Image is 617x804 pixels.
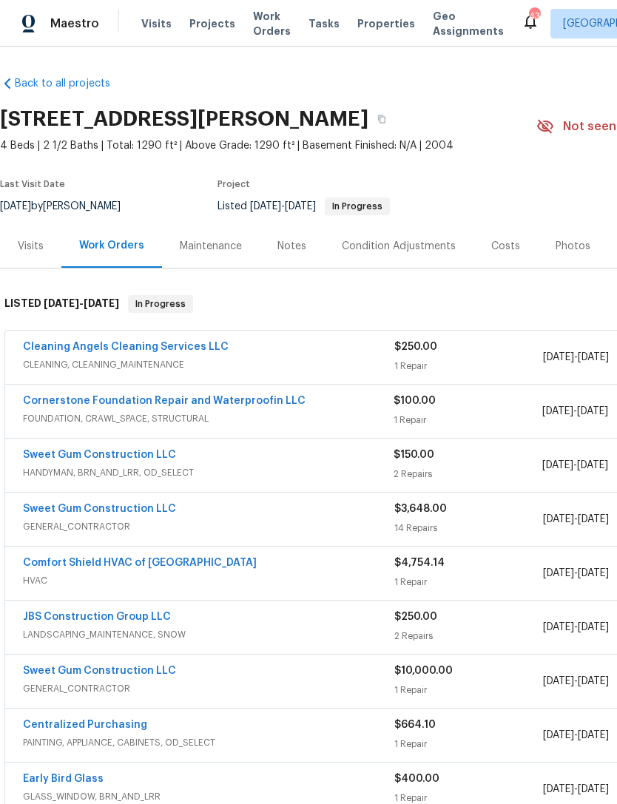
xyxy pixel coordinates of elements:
button: Copy Address [368,106,395,132]
div: Work Orders [79,238,144,253]
span: - [543,512,609,527]
span: $100.00 [394,396,436,406]
span: [DATE] [577,406,608,416]
a: Cornerstone Foundation Repair and Waterproofin LLC [23,396,306,406]
span: - [44,298,119,308]
span: [DATE] [578,352,609,362]
span: [DATE] [578,622,609,632]
span: [DATE] [578,730,609,740]
div: 1 Repair [394,575,543,590]
span: - [543,782,609,797]
span: [DATE] [543,568,574,578]
div: 1 Repair [394,683,543,697]
span: $250.00 [394,612,437,622]
span: $400.00 [394,774,439,784]
span: FOUNDATION, CRAWL_SPACE, STRUCTURAL [23,411,394,426]
a: JBS Construction Group LLC [23,612,171,622]
span: [DATE] [543,676,574,686]
span: [DATE] [84,298,119,308]
span: In Progress [326,202,388,211]
span: - [543,350,609,365]
span: [DATE] [578,514,609,524]
span: HVAC [23,573,394,588]
div: 1 Repair [394,413,542,428]
span: [DATE] [542,406,573,416]
div: 1 Repair [394,359,543,374]
a: Early Bird Glass [23,774,104,784]
span: $3,648.00 [394,504,447,514]
a: Cleaning Angels Cleaning Services LLC [23,342,229,352]
a: Centralized Purchasing [23,720,147,730]
div: 1 Repair [394,737,543,751]
span: [DATE] [250,201,281,212]
span: [DATE] [285,201,316,212]
span: GENERAL_CONTRACTOR [23,681,394,696]
div: 2 Repairs [394,629,543,643]
span: Visits [141,16,172,31]
span: $4,754.14 [394,558,445,568]
h6: LISTED [4,295,119,313]
span: - [543,674,609,689]
div: 14 Repairs [394,521,543,536]
span: $150.00 [394,450,434,460]
span: - [250,201,316,212]
span: $10,000.00 [394,666,453,676]
span: [DATE] [543,622,574,632]
div: 43 [529,9,539,24]
span: [DATE] [543,352,574,362]
span: HANDYMAN, BRN_AND_LRR, OD_SELECT [23,465,394,480]
div: 2 Repairs [394,467,542,482]
span: [DATE] [577,460,608,470]
span: In Progress [129,297,192,311]
a: Sweet Gum Construction LLC [23,504,176,514]
span: Tasks [308,18,340,29]
span: [DATE] [543,514,574,524]
span: [DATE] [542,460,573,470]
span: - [543,620,609,635]
span: LANDSCAPING_MAINTENANCE, SNOW [23,627,394,642]
span: [DATE] [578,568,609,578]
span: GENERAL_CONTRACTOR [23,519,394,534]
span: Properties [357,16,415,31]
div: Maintenance [180,239,242,254]
span: $664.10 [394,720,436,730]
span: $250.00 [394,342,437,352]
div: Notes [277,239,306,254]
span: Work Orders [253,9,291,38]
a: Sweet Gum Construction LLC [23,666,176,676]
span: - [543,728,609,743]
span: [DATE] [543,730,574,740]
span: - [542,458,608,473]
span: [DATE] [44,298,79,308]
span: Maestro [50,16,99,31]
span: Project [218,180,250,189]
div: Photos [556,239,590,254]
span: [DATE] [578,784,609,794]
a: Sweet Gum Construction LLC [23,450,176,460]
span: [DATE] [578,676,609,686]
span: - [542,404,608,419]
div: Visits [18,239,44,254]
span: Geo Assignments [433,9,504,38]
span: - [543,566,609,581]
div: Costs [491,239,520,254]
span: [DATE] [543,784,574,794]
span: GLASS_WINDOW, BRN_AND_LRR [23,789,394,804]
span: CLEANING, CLEANING_MAINTENANCE [23,357,394,372]
span: Listed [218,201,390,212]
a: Comfort Shield HVAC of [GEOGRAPHIC_DATA] [23,558,257,568]
span: Projects [189,16,235,31]
span: PAINTING, APPLIANCE, CABINETS, OD_SELECT [23,735,394,750]
div: Condition Adjustments [342,239,456,254]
